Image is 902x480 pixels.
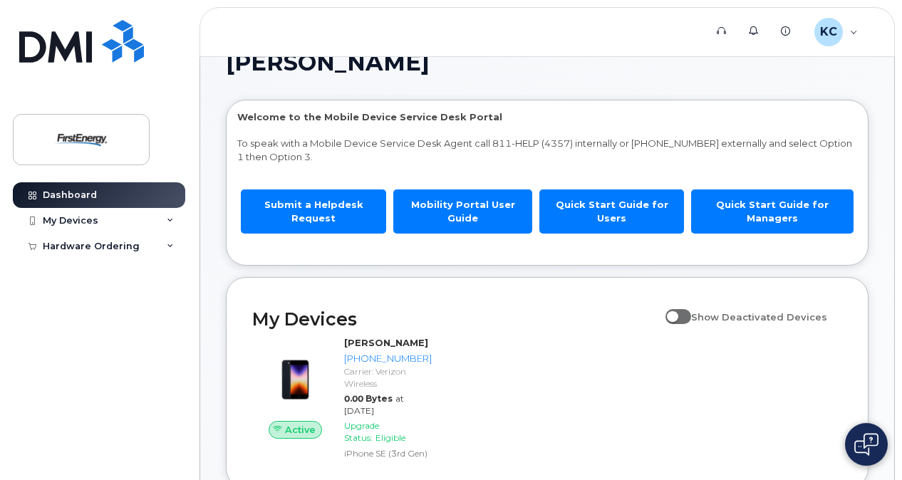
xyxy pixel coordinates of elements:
span: 0.00 Bytes [344,393,393,404]
a: Active[PERSON_NAME][PHONE_NUMBER]Carrier: Verizon Wireless0.00 Bytesat [DATE]Upgrade Status:Eligi... [252,336,437,462]
span: at [DATE] [344,393,404,416]
a: Quick Start Guide for Users [539,189,684,233]
div: kira campbell [804,18,868,46]
span: Active [285,423,316,437]
span: Show Deactivated Devices [691,311,827,323]
div: [PHONE_NUMBER] [344,352,432,365]
strong: [PERSON_NAME] [344,337,428,348]
img: image20231002-3703462-1angbar.jpeg [264,343,327,407]
span: [PERSON_NAME] [226,52,430,73]
input: Show Deactivated Devices [665,303,677,315]
h2: My Devices [252,308,658,330]
p: Welcome to the Mobile Device Service Desk Portal [237,110,857,124]
span: KC [820,24,837,41]
a: Quick Start Guide for Managers [691,189,854,233]
span: Eligible [375,432,405,443]
div: iPhone SE (3rd Gen) [344,447,432,459]
a: Submit a Helpdesk Request [241,189,386,233]
img: Open chat [854,433,878,456]
p: To speak with a Mobile Device Service Desk Agent call 811-HELP (4357) internally or [PHONE_NUMBER... [237,137,857,163]
a: Mobility Portal User Guide [393,189,532,233]
span: Upgrade Status: [344,420,379,443]
div: Carrier: Verizon Wireless [344,365,432,390]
